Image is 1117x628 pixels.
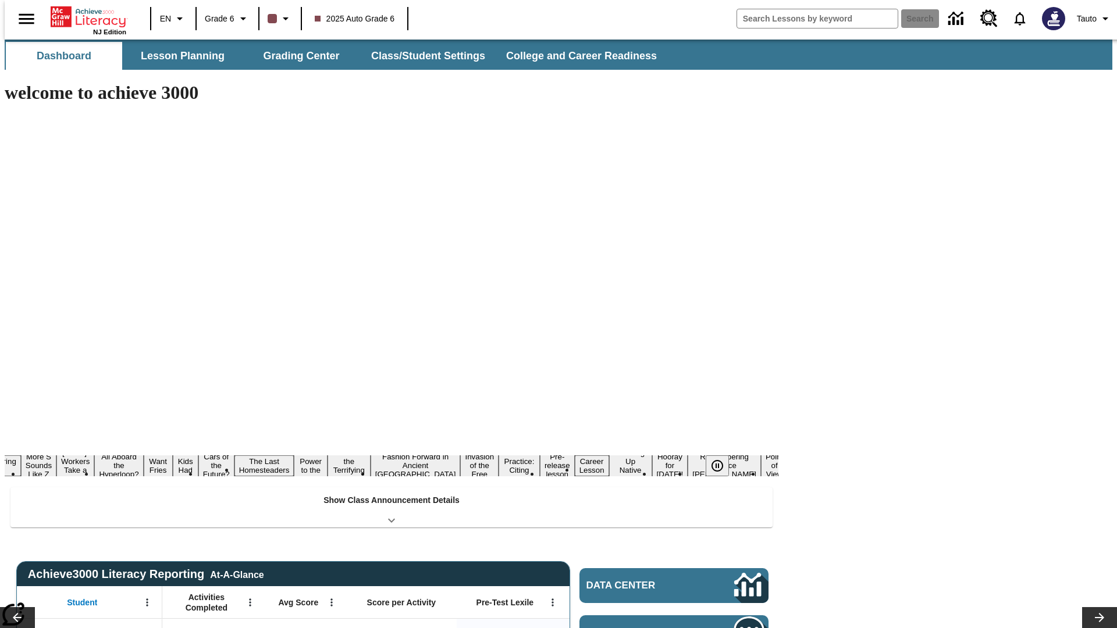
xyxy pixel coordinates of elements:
button: Slide 3 Labor Day: Workers Take a Stand [56,447,94,485]
button: Class/Student Settings [362,42,495,70]
button: Slide 19 Point of View [761,451,788,480]
a: Resource Center, Will open in new tab [973,3,1005,34]
button: Slide 7 Cars of the Future? [198,451,234,480]
button: Open Menu [138,594,156,611]
button: Open Menu [323,594,340,611]
div: Pause [706,455,741,476]
span: Avg Score [278,597,318,608]
span: Achieve3000 Literacy Reporting [28,568,264,581]
button: Slide 4 All Aboard the Hyperloop? [94,451,143,480]
div: Home [51,4,126,35]
button: Open Menu [544,594,561,611]
button: Slide 14 Pre-release lesson [540,451,575,480]
button: Slide 16 Cooking Up Native Traditions [609,447,652,485]
span: Grade 6 [205,13,234,25]
button: Slide 6 Dirty Jobs Kids Had To Do [173,438,198,494]
button: Dashboard [6,42,122,70]
span: Student [67,597,97,608]
button: Slide 2 More S Sounds Like Z [21,451,56,480]
div: At-A-Glance [210,568,264,580]
button: Grading Center [243,42,360,70]
button: Language: EN, Select a language [155,8,192,29]
input: search field [737,9,898,28]
a: Home [51,5,126,28]
button: Slide 10 Attack of the Terrifying Tomatoes [328,447,371,485]
button: Slide 17 Hooray for Constitution Day! [652,451,688,480]
button: Slide 15 Career Lesson [575,455,609,476]
p: Show Class Announcement Details [323,494,460,506]
a: Data Center [579,568,769,603]
div: SubNavbar [5,40,1112,70]
button: Slide 13 Mixed Practice: Citing Evidence [499,447,540,485]
div: SubNavbar [5,42,667,70]
span: Score per Activity [367,597,436,608]
button: Lesson carousel, Next [1082,607,1117,628]
button: Grade: Grade 6, Select a grade [200,8,255,29]
button: Pause [706,455,729,476]
button: College and Career Readiness [497,42,666,70]
span: EN [160,13,171,25]
button: Slide 5 Do You Want Fries With That? [144,438,173,494]
span: Pre-Test Lexile [476,597,534,608]
button: Lesson Planning [124,42,241,70]
div: Show Class Announcement Details [10,487,773,527]
button: Class color is dark brown. Change class color [263,8,297,29]
button: Slide 12 The Invasion of the Free CD [460,442,499,489]
button: Slide 11 Fashion Forward in Ancient Rome [371,451,461,480]
span: Data Center [586,580,695,591]
a: Data Center [941,3,973,35]
span: NJ Edition [93,28,126,35]
button: Open side menu [9,2,44,36]
button: Profile/Settings [1072,8,1117,29]
img: Avatar [1042,7,1065,30]
span: 2025 Auto Grade 6 [315,13,395,25]
h1: welcome to achieve 3000 [5,82,778,104]
button: Select a new avatar [1035,3,1072,34]
button: Slide 8 The Last Homesteaders [234,455,294,476]
span: Tauto [1077,13,1097,25]
button: Slide 9 Solar Power to the People [294,447,328,485]
span: Activities Completed [168,592,245,613]
a: Notifications [1005,3,1035,34]
button: Slide 18 Remembering Justice O'Connor [688,451,761,480]
button: Open Menu [241,594,259,611]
